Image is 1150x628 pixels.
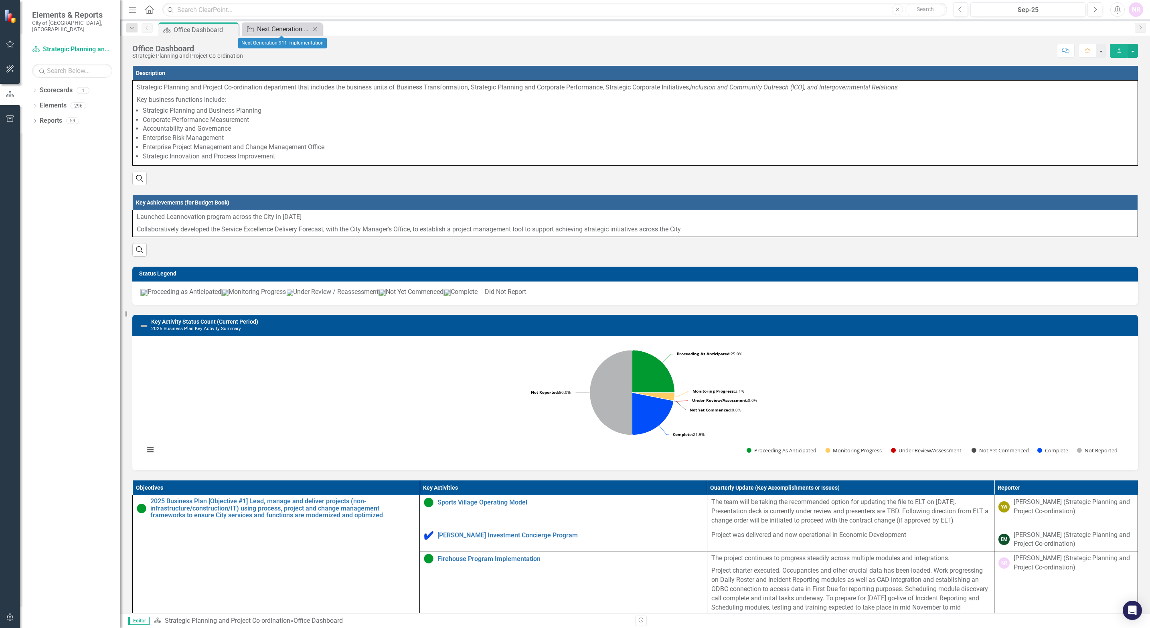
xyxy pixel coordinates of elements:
[244,24,310,34] a: Next Generation 911 Implementation
[165,617,290,624] a: Strategic Planning and Project Co-ordination
[257,24,310,34] div: Next Generation 911 Implementation
[994,528,1138,551] td: Double-Click to Edit
[174,25,237,35] div: Office Dashboard
[590,350,632,435] path: Not Reported, 16.
[825,447,882,454] button: Show Monitoring Progress
[891,447,963,454] button: Show Under Review/Assessment
[478,290,485,294] img: DidNotReport.png
[424,554,433,563] img: Proceeding as Anticipated
[998,534,1010,545] div: EM
[162,3,947,17] input: Search ClearPoint...
[690,407,741,413] text: 0.0%
[133,210,1138,237] td: Double-Click to Edit
[140,342,1130,462] div: Chart. Highcharts interactive chart.
[690,83,898,91] em: Inclusion and Community Outreach (ICO), and Intergovernmental Relations
[143,134,1134,143] li: Enterprise Risk Management
[707,528,994,551] td: Double-Click to Edit
[994,551,1138,624] td: Double-Click to Edit
[437,499,703,506] a: Sports Village Operating Model
[1014,531,1134,549] div: [PERSON_NAME] (Strategic Planning and Project Co-ordination)
[137,504,146,513] img: Proceeding as Anticipated
[143,124,1134,134] li: Accountability and Governance
[707,551,994,624] td: Double-Click to Edit
[677,351,731,357] tspan: Proceeding As Anticipated:
[66,117,79,124] div: 59
[632,393,675,401] path: Monitoring Progress, 1.
[40,116,62,126] a: Reports
[917,6,934,12] span: Search
[137,83,898,91] span: Strategic Planning and Project Co-ordination department that includes the business units of Busin...
[132,44,243,53] div: Office Dashboard
[32,45,112,54] a: Strategic Planning and Project Co-ordination
[632,393,674,401] path: Not Yet Commenced, 0.
[1129,2,1143,17] button: NR
[151,326,241,331] small: 2025 Business Plan Key Activity Summary
[143,152,1134,161] li: Strategic Innovation and Process Improvement
[32,20,112,33] small: City of [GEOGRAPHIC_DATA], [GEOGRAPHIC_DATA]
[632,393,673,435] path: Complete, 7.
[711,498,990,525] p: The team will be taking the recommended option for updating the file to ELT on [DATE]. Presentati...
[632,350,674,393] path: Proceeding As Anticipated, 8.
[238,38,327,49] div: Next Generation 911 Implementation
[286,289,293,296] img: UnderReview.png
[1037,447,1068,454] button: Show Complete
[1123,601,1142,620] div: Open Intercom Messenger
[998,501,1010,513] div: YW
[1014,554,1134,572] div: [PERSON_NAME] (Strategic Planning and Project Co-ordination)
[145,444,156,455] button: View chart menu, Chart
[905,4,945,15] button: Search
[711,531,990,540] p: Project was delivered and now operational in Economic Development
[994,495,1138,528] td: Double-Click to Edit
[77,87,89,94] div: 1
[1085,447,1118,454] text: Not Reported
[972,447,1029,454] button: Show Not Yet Commenced
[970,2,1085,17] button: Sep-25
[420,495,707,528] td: Double-Click to Edit Right Click for Context Menu
[690,407,732,413] tspan: Not Yet Commenced:
[32,10,112,20] span: Elements & Reports
[707,495,994,528] td: Double-Click to Edit
[139,321,149,331] img: Not Defined
[692,397,748,403] tspan: Under Review/Assessment:
[221,289,229,296] img: Monitoring.png
[437,532,703,539] a: [PERSON_NAME] Investment Concierge Program
[40,101,67,110] a: Elements
[143,115,1134,125] li: Corporate Performance Measurement
[711,554,990,565] p: The project continues to progress steadily across multiple modules and integrations.
[140,289,148,296] img: ProceedingGreen.png
[128,617,150,625] span: Editor
[294,617,343,624] div: Office Dashboard
[420,551,707,624] td: Double-Click to Edit Right Click for Context Menu
[420,528,707,551] td: Double-Click to Edit Right Click for Context Menu
[150,498,415,519] a: 2025 Business Plan [Objective #1] Lead, manage and deliver projects (non-infrastructure/construct...
[140,342,1124,462] svg: Interactive chart
[677,351,742,357] text: 25.0%
[747,447,816,454] button: Show Proceeding As Anticipated
[531,389,571,395] text: 50.0%
[71,102,86,109] div: 296
[379,289,386,296] img: NotYet.png
[1014,498,1134,516] div: [PERSON_NAME] (Strategic Planning and Project Co-ordination)
[1077,447,1117,454] button: Show Not Reported
[137,223,1134,234] p: Collaboratively developed the Service Excellence Delivery Forecast, with the City Manager's Offic...
[140,288,1130,297] p: Proceeding as Anticipated Monitoring Progress Under Review / Reassessment Not Yet Commenced Compl...
[437,555,703,563] a: Firehouse Program Implementation
[132,53,243,59] div: Strategic Planning and Project Co-ordination
[424,498,433,507] img: Proceeding as Anticipated
[143,143,1134,152] li: Enterprise Project Management and Change Management Office
[154,616,629,626] div: »
[973,5,1083,15] div: Sep-25
[4,9,18,23] img: ClearPoint Strategy
[424,531,433,540] img: Complete
[711,565,990,621] p: Project charter executed. Occupancies and other crucial data has been loaded. Work progressing on...
[692,388,744,394] text: 3.1%
[137,94,1134,105] p: Key business functions include:
[531,389,559,395] tspan: Not Reported:
[443,289,451,296] img: Complete_icon.png
[673,431,693,437] tspan: Complete:
[32,64,112,78] input: Search Below...
[40,86,73,95] a: Scorecards
[133,81,1138,166] td: Double-Click to Edit
[692,397,757,403] text: 0.0%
